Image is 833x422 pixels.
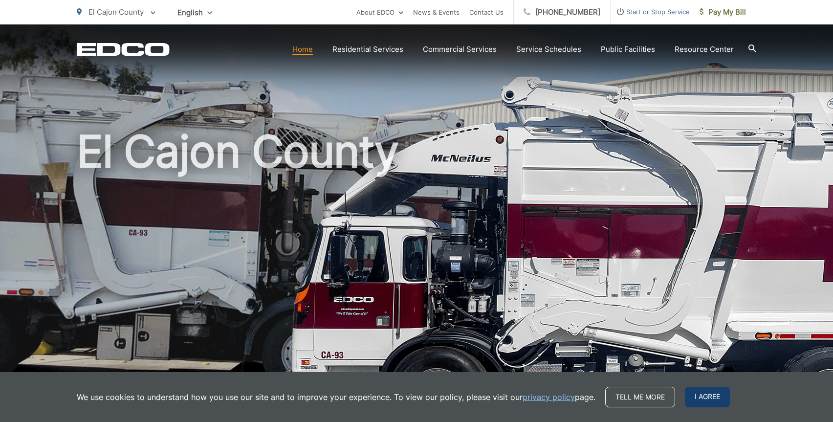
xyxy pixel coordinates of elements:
[516,44,581,55] a: Service Schedules
[292,44,313,55] a: Home
[77,43,170,56] a: EDCD logo. Return to the homepage.
[77,391,595,403] p: We use cookies to understand how you use our site and to improve your experience. To view our pol...
[356,6,403,18] a: About EDCO
[675,44,734,55] a: Resource Center
[685,387,730,407] span: I agree
[88,7,144,17] span: El Cajon County
[170,4,219,21] span: English
[700,6,746,18] span: Pay My Bill
[332,44,403,55] a: Residential Services
[423,44,497,55] a: Commercial Services
[469,6,504,18] a: Contact Us
[601,44,655,55] a: Public Facilities
[605,387,675,407] a: Tell me more
[523,391,575,403] a: privacy policy
[413,6,460,18] a: News & Events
